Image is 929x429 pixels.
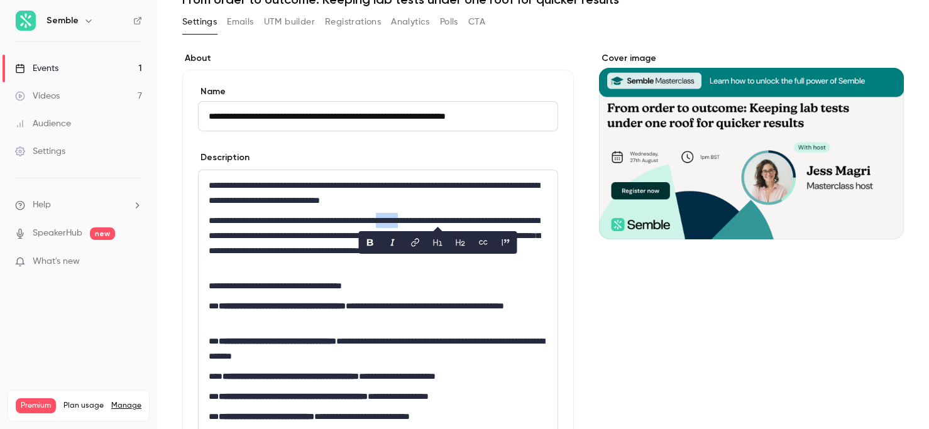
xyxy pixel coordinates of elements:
[405,232,426,253] button: link
[325,12,381,32] button: Registrations
[599,52,904,239] section: Cover image
[15,62,58,75] div: Events
[383,232,403,253] button: italic
[15,90,60,102] div: Videos
[360,232,380,253] button: bold
[63,401,104,411] span: Plan usage
[599,52,904,65] label: Cover image
[33,198,51,212] span: Help
[182,52,574,65] label: About
[111,401,141,411] a: Manage
[496,232,516,253] button: blockquote
[264,12,315,32] button: UTM builder
[90,227,115,240] span: new
[198,85,558,98] label: Name
[468,12,485,32] button: CTA
[16,11,36,31] img: Semble
[15,198,142,212] li: help-dropdown-opener
[47,14,79,27] h6: Semble
[440,12,458,32] button: Polls
[33,227,82,240] a: SpeakerHub
[227,12,253,32] button: Emails
[16,398,56,413] span: Premium
[15,145,65,158] div: Settings
[198,151,250,164] label: Description
[15,117,71,130] div: Audience
[182,12,217,32] button: Settings
[391,12,430,32] button: Analytics
[33,255,80,268] span: What's new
